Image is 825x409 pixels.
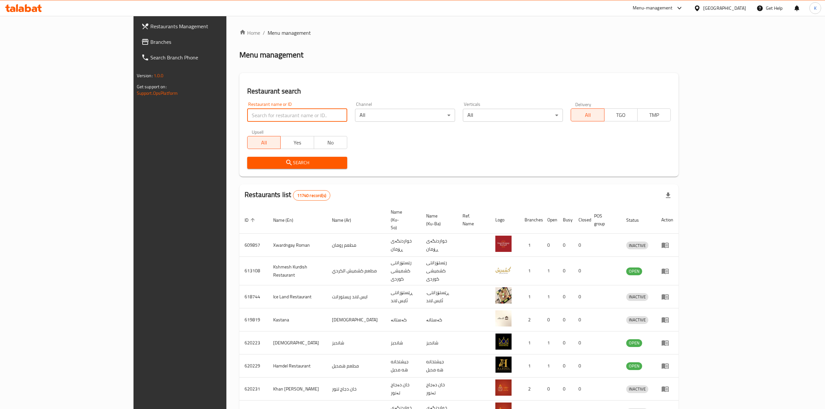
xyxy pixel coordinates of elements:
td: 0 [558,331,573,354]
span: OPEN [626,362,642,370]
span: INACTIVE [626,293,648,301]
td: ايس لاند ريستورانت [327,285,386,308]
span: ID [245,216,257,224]
span: K [814,5,817,12]
td: ڕێستۆرانتی ئایس لاند [386,285,421,308]
span: 11740 record(s) [293,192,330,199]
nav: breadcrumb [239,29,679,37]
td: کەستانە [386,308,421,331]
h2: Restaurant search [247,86,671,96]
div: Menu [661,267,673,275]
td: Hamdel Restaurant [268,354,327,378]
td: Xwardngay Roman [268,234,327,257]
span: INACTIVE [626,316,648,324]
a: Search Branch Phone [136,50,271,65]
td: 0 [542,378,558,401]
div: Menu [661,293,673,301]
input: Search for restaurant name or ID.. [247,109,347,122]
a: Support.OpsPlatform [137,89,178,97]
th: Branches [519,206,542,234]
th: Closed [573,206,589,234]
td: 0 [558,257,573,285]
div: Menu [661,339,673,347]
td: 0 [542,308,558,331]
td: مطعم كشميش الكردي [327,257,386,285]
td: Kastana [268,308,327,331]
button: All [571,108,604,121]
td: خان دەجاج تەنور [386,378,421,401]
td: 1 [542,285,558,308]
div: [GEOGRAPHIC_DATA] [703,5,746,12]
td: 0 [573,354,589,378]
a: Restaurants Management [136,19,271,34]
td: 0 [573,308,589,331]
h2: Menu management [239,50,303,60]
span: Name (Ku-So) [391,208,413,231]
td: شانديز [327,331,386,354]
span: Version: [137,71,153,80]
td: خواردنگەی ڕۆمان [386,234,421,257]
td: شانديز [386,331,421,354]
img: Hamdel Restaurant [495,356,512,373]
td: 1 [519,234,542,257]
span: Restaurants Management [150,22,266,30]
span: INACTIVE [626,385,648,393]
span: TMP [640,110,668,120]
button: All [247,136,281,149]
td: رێستۆرانتی کشمیشى كوردى [386,257,421,285]
a: Branches [136,34,271,50]
td: کەستانە [421,308,457,331]
button: Search [247,157,347,169]
td: 1 [519,257,542,285]
td: 0 [558,354,573,378]
button: TMP [637,108,671,121]
span: Search Branch Phone [150,54,266,61]
span: Get support on: [137,82,167,91]
img: Ice Land Restaurant [495,287,512,304]
div: OPEN [626,339,642,347]
div: Menu [661,362,673,370]
div: All [463,109,563,122]
span: OPEN [626,267,642,275]
td: خان دجاج تنور [327,378,386,401]
span: Ref. Name [463,212,482,228]
td: شانديز [421,331,457,354]
td: 0 [573,234,589,257]
td: .ڕێستۆرانتی ئایس لاند [421,285,457,308]
td: جيشتخانه هه مديل [421,354,457,378]
td: 1 [519,285,542,308]
div: Total records count [293,190,330,201]
span: All [574,110,602,120]
span: Name (Ku-Ba) [426,212,450,228]
span: Name (En) [273,216,302,224]
td: 1 [519,331,542,354]
div: OPEN [626,267,642,275]
td: Khan [PERSON_NAME] [268,378,327,401]
span: Yes [283,138,311,147]
h2: Restaurants list [245,190,330,201]
td: جيشتخانه هه مديل [386,354,421,378]
span: 1.0.0 [154,71,164,80]
span: Name (Ar) [332,216,360,224]
button: TGO [604,108,638,121]
img: Xwardngay Roman [495,236,512,252]
td: 1 [519,354,542,378]
span: No [317,138,345,147]
label: Delivery [575,102,591,106]
span: INACTIVE [626,242,648,249]
td: 2 [519,308,542,331]
div: Menu [661,385,673,393]
span: All [250,138,278,147]
img: Kshmesh Kurdish Restaurant [495,262,512,278]
button: Yes [280,136,314,149]
td: 0 [573,257,589,285]
td: 1 [542,331,558,354]
td: 0 [573,331,589,354]
div: Menu-management [633,4,673,12]
img: Kastana [495,310,512,327]
td: 0 [558,285,573,308]
th: Logo [490,206,519,234]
